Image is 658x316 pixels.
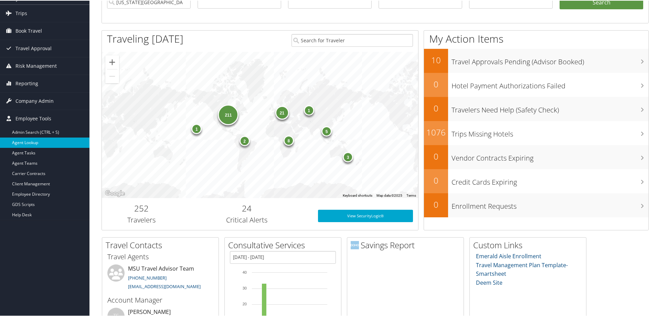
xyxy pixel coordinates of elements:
[15,57,57,74] span: Risk Management
[452,173,648,186] h3: Credit Cards Expiring
[291,33,413,46] input: Search for Traveler
[424,54,448,65] h2: 10
[452,77,648,90] h3: Hotel Payment Authorizations Failed
[424,198,448,210] h2: 0
[283,134,294,145] div: 8
[107,215,176,224] h3: Travelers
[15,74,38,91] span: Reporting
[104,188,126,197] img: Google
[15,39,52,56] span: Travel Approval
[318,209,413,221] a: View SecurityLogic®
[473,239,586,250] h2: Custom Links
[424,150,448,162] h2: 0
[243,301,247,305] tspan: 20
[424,174,448,186] h2: 0
[104,188,126,197] a: Open this area in Google Maps (opens a new window)
[452,149,648,162] h3: Vendor Contracts Expiring
[424,72,648,96] a: 0Hotel Payment Authorizations Failed
[452,125,648,138] h3: Trips Missing Hotels
[452,197,648,210] h3: Enrollment Requests
[351,240,359,249] img: domo-logo.png
[304,105,314,115] div: 1
[476,278,502,286] a: Deem Site
[476,261,568,277] a: Travel Management Plan Template- Smartsheet
[106,239,219,250] h2: Travel Contacts
[243,270,247,274] tspan: 40
[228,239,341,250] h2: Consultative Services
[15,22,42,39] span: Book Travel
[275,105,289,119] div: 21
[218,104,238,124] div: 211
[107,31,183,45] h1: Traveling [DATE]
[424,126,448,138] h2: 1076
[424,102,448,113] h2: 0
[191,123,202,133] div: 1
[128,274,167,280] a: [PHONE_NUMBER]
[186,215,308,224] h3: Critical Alerts
[15,92,54,109] span: Company Admin
[15,109,51,127] span: Employee Tools
[15,4,27,21] span: Trips
[107,251,213,261] h3: Travel Agents
[186,202,308,214] h2: 24
[406,193,416,197] a: Terms (opens in new tab)
[424,48,648,72] a: 10Travel Approvals Pending (Advisor Booked)
[424,144,648,168] a: 0Vendor Contracts Expiring
[107,202,176,214] h2: 252
[107,295,213,304] h3: Account Manager
[424,96,648,120] a: 0Travelers Need Help (Safety Check)
[105,69,119,83] button: Zoom out
[243,285,247,290] tspan: 30
[424,31,648,45] h1: My Action Items
[376,193,402,197] span: Map data ©2025
[424,120,648,144] a: 1076Trips Missing Hotels
[424,193,648,217] a: 0Enrollment Requests
[239,135,250,145] div: 2
[128,283,201,289] a: [EMAIL_ADDRESS][DOMAIN_NAME]
[351,239,464,250] h2: Savings Report
[343,151,353,162] div: 3
[321,126,332,136] div: 5
[424,168,648,193] a: 0Credit Cards Expiring
[104,264,217,292] li: MSU Travel Advisor Team
[452,101,648,114] h3: Travelers Need Help (Safety Check)
[424,78,448,89] h2: 0
[105,55,119,68] button: Zoom in
[343,193,372,197] button: Keyboard shortcuts
[452,53,648,66] h3: Travel Approvals Pending (Advisor Booked)
[476,252,541,259] a: Emerald Aisle Enrollment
